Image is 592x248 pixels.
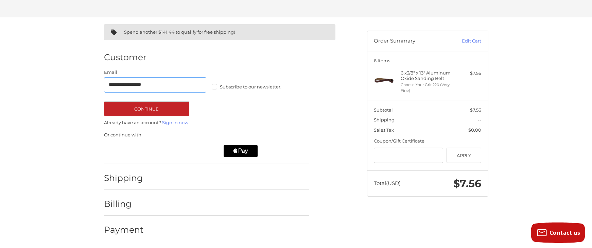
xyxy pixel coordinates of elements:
span: -- [478,117,481,122]
iframe: PayPal-paylater [163,145,217,157]
span: Sales Tax [374,127,394,133]
h2: Billing [104,199,144,209]
h4: 6 x 3/8" x 13" Aluminum Oxide Sanding Belt [401,70,453,81]
span: Subscribe to our newsletter. [220,84,281,89]
p: Already have an account? [104,119,309,126]
h2: Payment [104,225,144,235]
span: Contact us [550,229,580,236]
button: Contact us [531,222,585,243]
button: Continue [104,101,189,116]
h3: 6 Items [374,58,481,63]
input: Gift Certificate or Coupon Code [374,148,443,163]
a: Sign in now [162,120,188,125]
div: Coupon/Gift Certificate [374,138,481,145]
span: $0.00 [468,127,481,133]
span: Spend another $141.44 to qualify for free shipping! [124,29,235,35]
a: Edit Cart [447,38,481,45]
div: $7.56 [454,70,481,77]
label: Email [104,69,207,76]
span: $7.56 [470,107,481,113]
li: Choose Your Grit 220 (Very Fine) [401,82,453,93]
span: Total (USD) [374,180,401,186]
button: Apply [447,148,482,163]
span: Shipping [374,117,395,122]
span: Subtotal [374,107,393,113]
span: $7.56 [453,177,481,190]
h2: Shipping [104,173,144,183]
p: Or continue with [104,132,309,138]
h2: Customer [104,52,146,63]
h3: Order Summary [374,38,447,45]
